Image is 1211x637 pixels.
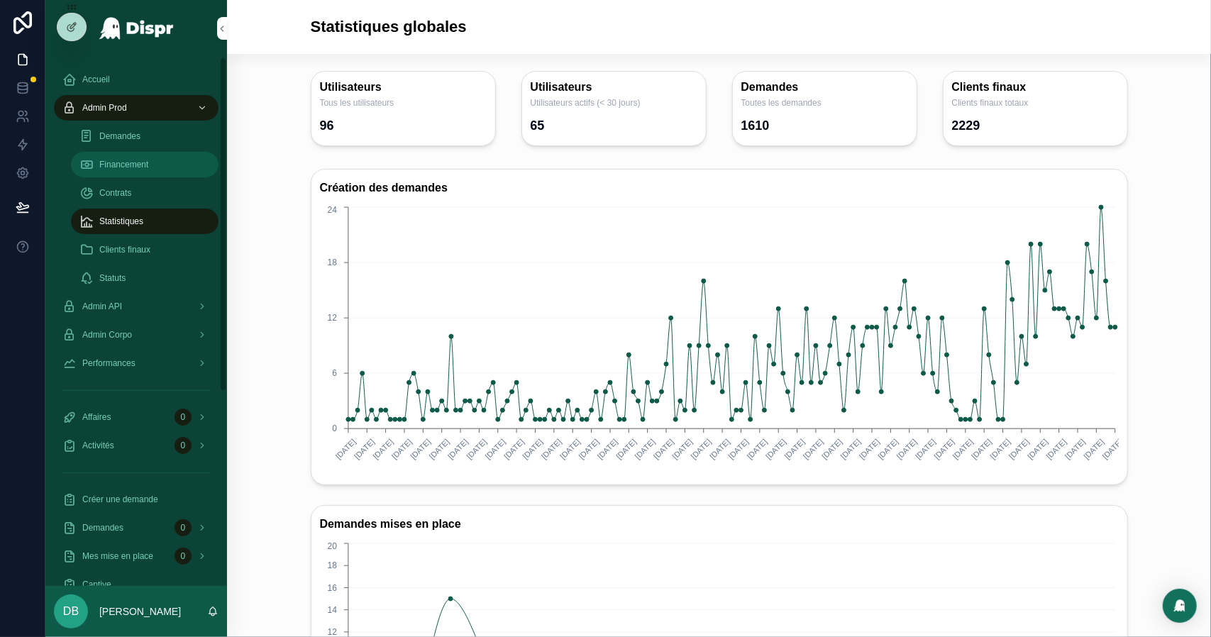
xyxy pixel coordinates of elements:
span: Toutes les demandes [741,97,908,109]
a: Financement [71,152,219,177]
tspan: 20 [327,541,337,551]
text: [DATE] [726,437,750,460]
text: [DATE] [970,437,993,460]
span: Admin API [82,301,122,312]
text: [DATE] [1063,437,1087,460]
text: [DATE] [1100,437,1124,460]
h3: Clients finaux [952,80,1119,94]
a: Demandes [71,123,219,149]
span: Statuts [99,272,126,284]
text: [DATE] [783,437,806,460]
span: Mes mise en place [82,550,153,562]
span: Financement [99,159,148,170]
span: Clients finaux [99,244,150,255]
a: Admin API [54,294,219,319]
tspan: 18 [327,561,337,571]
span: Affaires [82,411,111,423]
text: [DATE] [465,437,488,460]
text: [DATE] [1082,437,1105,460]
text: [DATE] [502,437,526,460]
h3: Demandes [741,80,908,94]
a: Clients finaux [71,237,219,262]
text: [DATE] [595,437,619,460]
text: [DATE] [951,437,974,460]
span: Créer une demande [82,494,158,505]
div: 0 [175,437,192,454]
span: Statistiques [99,216,143,227]
span: Captive [82,579,111,590]
h3: Demandes mises en place [320,514,1119,534]
a: Demandes0 [54,515,219,541]
text: [DATE] [876,437,900,460]
tspan: 12 [327,627,337,637]
text: [DATE] [577,437,600,460]
tspan: 6 [332,368,337,378]
span: Demandes [99,131,140,142]
span: Admin Corpo [82,329,132,340]
h3: Utilisateurs [320,80,487,94]
text: [DATE] [839,437,862,460]
text: [DATE] [427,437,450,460]
tspan: 18 [327,257,337,267]
a: Accueil [54,67,219,92]
text: [DATE] [558,437,582,460]
tspan: 14 [327,605,337,615]
h3: Création des demandes [320,178,1119,198]
a: Créer une demande [54,487,219,512]
text: [DATE] [521,437,544,460]
a: Captive [54,572,219,597]
p: [PERSON_NAME] [99,604,181,619]
div: 0 [175,519,192,536]
text: [DATE] [1007,437,1030,460]
text: [DATE] [371,437,394,460]
text: [DATE] [446,437,469,460]
a: Performances [54,350,219,376]
text: [DATE] [633,437,656,460]
div: 65 [531,114,545,137]
span: Contrats [99,187,131,199]
text: [DATE] [820,437,844,460]
text: [DATE] [409,437,432,460]
span: Performances [82,358,136,369]
text: [DATE] [483,437,507,460]
div: chart [320,204,1119,476]
div: 0 [175,409,192,426]
text: [DATE] [670,437,694,460]
text: [DATE] [389,437,413,460]
div: 0 [175,548,192,565]
span: Utilisateurs actifs (< 30 jours) [531,97,697,109]
div: Open Intercom Messenger [1163,589,1197,623]
text: [DATE] [745,437,768,460]
tspan: 0 [332,424,337,434]
text: [DATE] [858,437,881,460]
tspan: 16 [327,583,337,593]
div: 2229 [952,114,980,137]
a: Admin Prod [54,95,219,121]
a: Mes mise en place0 [54,543,219,569]
text: [DATE] [1044,437,1068,460]
text: [DATE] [801,437,824,460]
tspan: 24 [327,205,337,215]
text: [DATE] [651,437,675,460]
text: [DATE] [914,437,937,460]
text: [DATE] [988,437,1012,460]
a: Affaires0 [54,404,219,430]
div: 1610 [741,114,770,137]
text: [DATE] [333,437,357,460]
text: [DATE] [539,437,563,460]
h1: Statistiques globales [311,17,467,37]
span: Admin Prod [82,102,127,113]
text: [DATE] [932,437,956,460]
text: [DATE] [614,437,638,460]
span: Demandes [82,522,123,533]
span: Tous les utilisateurs [320,97,487,109]
text: [DATE] [1026,437,1049,460]
a: Statuts [71,265,219,291]
div: 96 [320,114,334,137]
h3: Utilisateurs [531,80,697,94]
text: [DATE] [353,437,376,460]
text: [DATE] [689,437,712,460]
a: Admin Corpo [54,322,219,348]
a: Contrats [71,180,219,206]
span: Activités [82,440,114,451]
